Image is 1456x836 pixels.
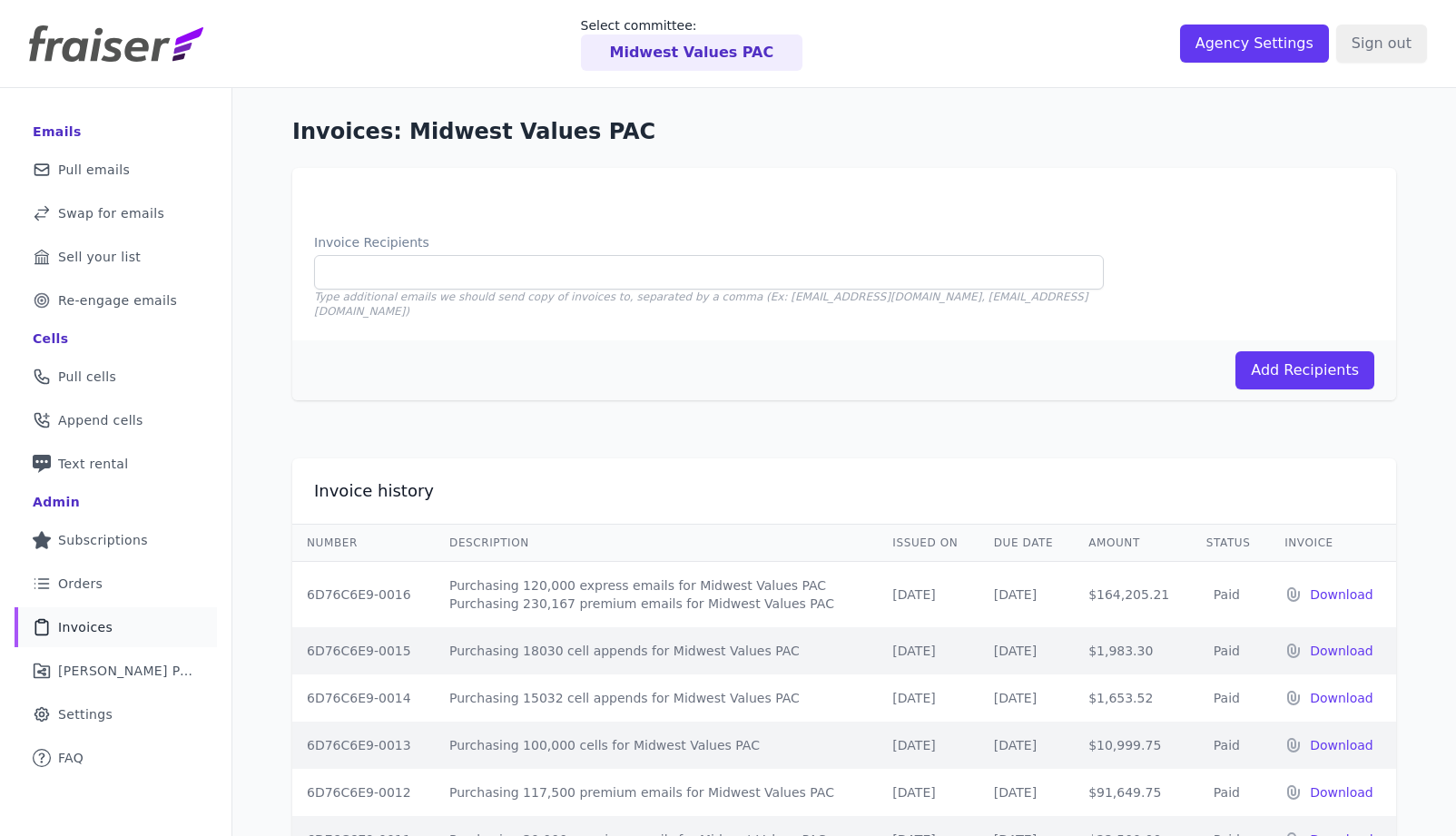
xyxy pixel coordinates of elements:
[15,280,217,320] a: Re-engage emails
[292,627,435,674] td: 6D76C6E9-0015
[435,674,878,722] td: Purchasing 15032 cell appends for Midwest Values PAC
[979,769,1074,816] td: [DATE]
[1074,562,1192,628] td: $164,205.21
[878,562,979,628] td: [DATE]
[58,662,195,680] span: [PERSON_NAME] Performance
[435,525,878,562] th: Description
[1310,689,1382,707] a: Download
[58,749,84,767] span: FAQ
[878,525,979,562] th: Issued on
[979,627,1074,674] td: [DATE]
[1235,351,1374,389] button: Add Recipients
[29,25,203,62] img: Fraiser Logo
[581,16,803,34] p: Select committee:
[878,674,979,722] td: [DATE]
[15,651,217,691] a: [PERSON_NAME] Performance
[1206,644,1247,658] span: Paid
[15,564,217,604] a: Orders
[15,400,217,440] a: Append cells
[314,290,1104,319] p: Type additional emails we should send copy of invoices to, separated by a comma (Ex: [EMAIL_ADDRE...
[33,493,80,511] div: Admin
[58,248,141,266] span: Sell your list
[58,411,143,429] span: Append cells
[878,627,979,674] td: [DATE]
[15,607,217,647] a: Invoices
[979,525,1074,562] th: Due Date
[292,117,1396,146] h1: Invoices: Midwest Values PAC
[292,674,435,722] td: 6D76C6E9-0014
[1270,525,1396,562] th: Invoice
[58,618,113,636] span: Invoices
[1206,587,1247,602] span: Paid
[58,531,148,549] span: Subscriptions
[1192,525,1270,562] th: Status
[979,722,1074,769] td: [DATE]
[15,193,217,233] a: Swap for emails
[314,480,434,502] h2: Invoice history
[435,722,878,769] td: Purchasing 100,000 cells for Midwest Values PAC
[1310,783,1382,802] a: Download
[1180,25,1329,63] input: Agency Settings
[1310,642,1382,660] a: Download
[979,562,1074,628] td: [DATE]
[1074,525,1192,562] th: Amount
[15,694,217,734] a: Settings
[1206,691,1247,705] span: Paid
[58,368,116,386] span: Pull cells
[1206,738,1247,752] span: Paid
[15,150,217,190] a: Pull emails
[878,769,979,816] td: [DATE]
[610,42,774,64] p: Midwest Values PAC
[1074,674,1192,722] td: $1,653.52
[292,769,435,816] td: 6D76C6E9-0012
[435,562,878,628] td: Purchasing 120,000 express emails for Midwest Values PAC Purchasing 230,167 premium emails for Mi...
[15,738,217,778] a: FAQ
[33,123,82,141] div: Emails
[1310,736,1382,754] a: Download
[1074,627,1192,674] td: $1,983.30
[1074,722,1192,769] td: $10,999.75
[292,722,435,769] td: 6D76C6E9-0013
[878,722,979,769] td: [DATE]
[1336,25,1427,63] input: Sign out
[581,16,803,71] a: Select committee: Midwest Values PAC
[15,444,217,484] a: Text rental
[58,705,113,723] span: Settings
[58,575,103,593] span: Orders
[314,233,1104,251] label: Invoice Recipients
[435,627,878,674] td: Purchasing 18030 cell appends for Midwest Values PAC
[15,357,217,397] a: Pull cells
[1074,769,1192,816] td: $91,649.75
[1310,585,1382,604] a: Download
[33,329,68,348] div: Cells
[15,520,217,560] a: Subscriptions
[58,455,129,473] span: Text rental
[1206,785,1247,800] span: Paid
[58,161,130,179] span: Pull emails
[58,291,177,310] span: Re-engage emails
[15,237,217,277] a: Sell your list
[292,562,435,628] td: 6D76C6E9-0016
[58,204,164,222] span: Swap for emails
[292,525,435,562] th: Number
[979,674,1074,722] td: [DATE]
[435,769,878,816] td: Purchasing 117,500 premium emails for Midwest Values PAC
